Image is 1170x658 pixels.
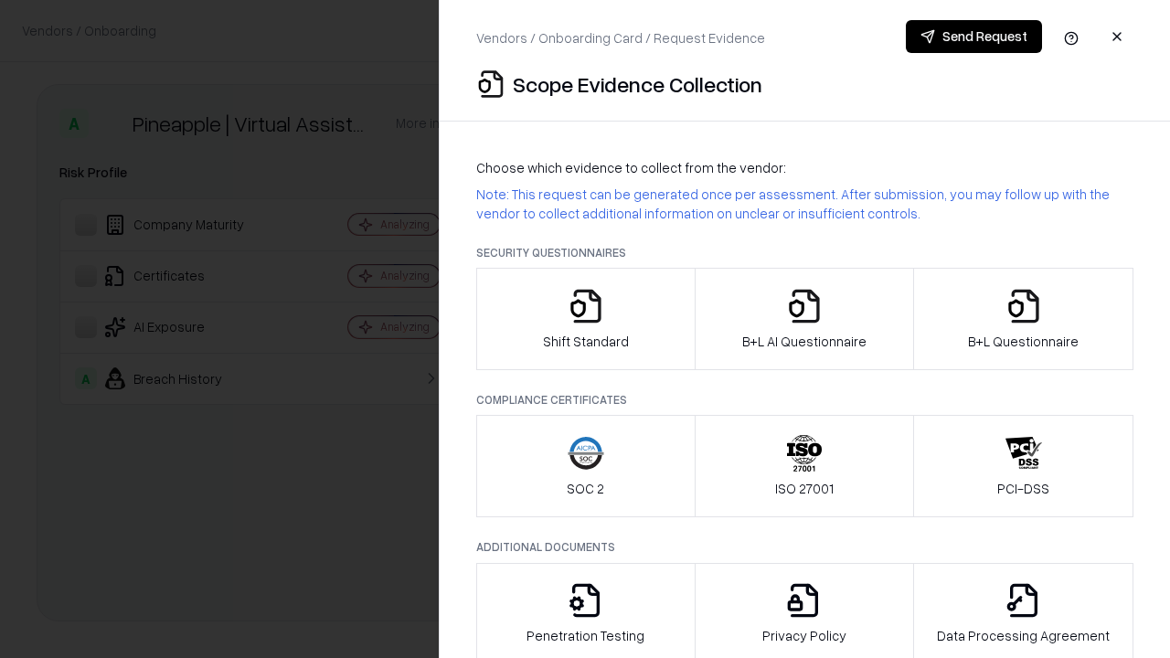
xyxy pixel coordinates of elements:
p: Note: This request can be generated once per assessment. After submission, you may follow up with... [476,185,1133,223]
p: B+L Questionnaire [968,332,1079,351]
p: Compliance Certificates [476,392,1133,408]
button: ISO 27001 [695,415,915,517]
p: Privacy Policy [762,626,846,645]
button: Send Request [906,20,1042,53]
p: ISO 27001 [775,479,834,498]
p: Security Questionnaires [476,245,1133,260]
p: Additional Documents [476,539,1133,555]
p: Shift Standard [543,332,629,351]
button: B+L Questionnaire [913,268,1133,370]
p: Scope Evidence Collection [513,69,762,99]
p: Data Processing Agreement [937,626,1110,645]
button: PCI-DSS [913,415,1133,517]
p: Vendors / Onboarding Card / Request Evidence [476,28,765,48]
p: SOC 2 [567,479,604,498]
p: B+L AI Questionnaire [742,332,867,351]
button: Shift Standard [476,268,696,370]
button: SOC 2 [476,415,696,517]
p: Penetration Testing [526,626,644,645]
p: Choose which evidence to collect from the vendor: [476,158,1133,177]
button: B+L AI Questionnaire [695,268,915,370]
p: PCI-DSS [997,479,1049,498]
